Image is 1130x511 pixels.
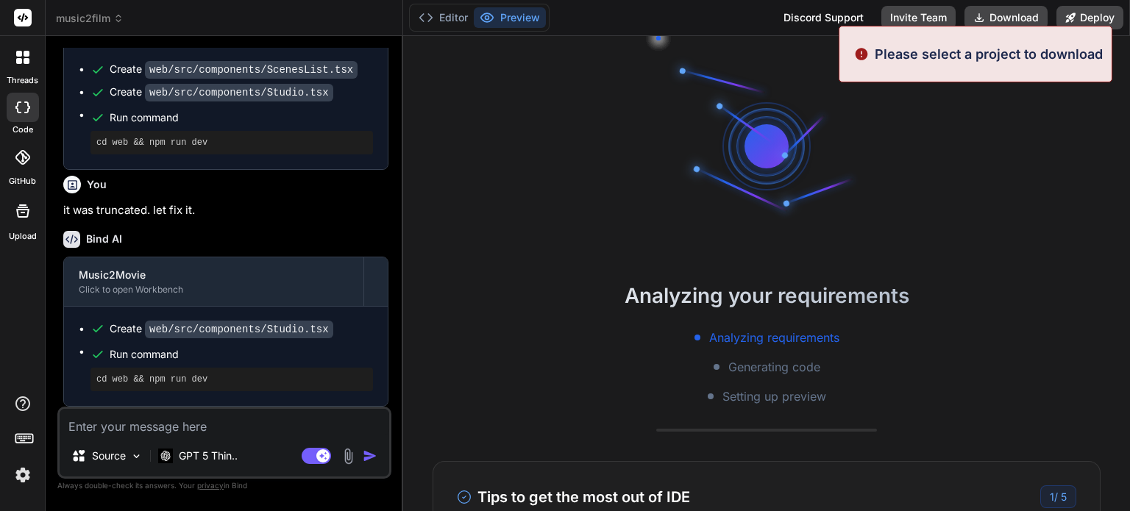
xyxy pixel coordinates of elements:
[96,374,367,385] pre: cd web && npm run dev
[63,202,388,219] p: it was truncated. let fix it.
[110,85,333,100] div: Create
[775,6,873,29] div: Discord Support
[110,347,373,362] span: Run command
[474,7,546,28] button: Preview
[145,321,333,338] code: web/src/components/Studio.tsx
[413,7,474,28] button: Editor
[9,230,37,243] label: Upload
[145,61,358,79] code: web/src/components/ScenesList.tsx
[57,479,391,493] p: Always double-check its answers. Your in Bind
[96,137,367,149] pre: cd web && npm run dev
[854,44,869,64] img: alert
[709,329,839,346] span: Analyzing requirements
[9,175,36,187] label: GitHub
[728,358,820,376] span: Generating code
[403,280,1130,311] h2: Analyzing your requirements
[110,62,358,77] div: Create
[1050,490,1054,503] span: 1
[340,448,357,465] img: attachment
[158,449,173,462] img: GPT 5 Thinking High
[79,268,349,282] div: Music2Movie
[87,177,107,192] h6: You
[10,462,35,487] img: settings
[92,449,126,463] p: Source
[179,449,238,463] p: GPT 5 Thin..
[86,232,122,246] h6: Bind AI
[110,110,373,125] span: Run command
[197,481,224,490] span: privacy
[1040,485,1076,508] div: /
[7,74,38,87] label: threads
[130,450,143,462] img: Pick Models
[875,44,1103,64] p: Please select a project to download
[13,124,33,136] label: code
[457,486,690,508] h3: Tips to get the most out of IDE
[722,387,826,405] span: Setting up preview
[79,284,349,296] div: Click to open Workbench
[1056,6,1123,29] button: Deploy
[56,11,124,26] span: music2film
[964,6,1048,29] button: Download
[110,321,333,337] div: Create
[145,84,333,101] code: web/src/components/Studio.tsx
[881,6,956,29] button: Invite Team
[1061,490,1067,503] span: 5
[363,449,377,463] img: icon
[64,257,363,306] button: Music2MovieClick to open Workbench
